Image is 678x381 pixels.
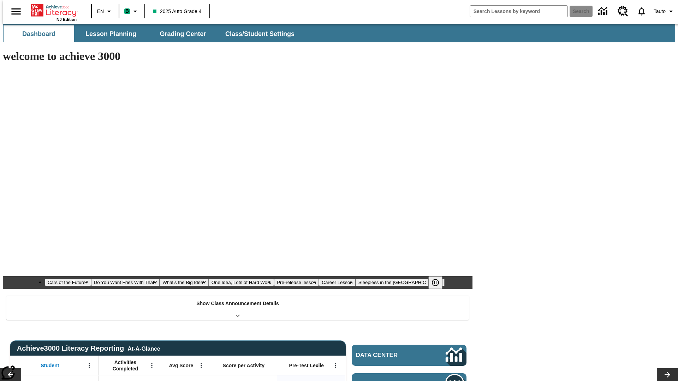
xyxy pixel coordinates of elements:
[356,279,445,286] button: Slide 7 Sleepless in the Animal Kingdom
[94,5,117,18] button: Language: EN, Select a language
[3,25,301,42] div: SubNavbar
[223,362,265,369] span: Score per Activity
[428,276,450,289] div: Pause
[3,50,472,63] h1: welcome to achieve 3000
[352,345,466,366] a: Data Center
[319,279,355,286] button: Slide 6 Career Lesson
[6,1,26,22] button: Open side menu
[289,362,324,369] span: Pre-Test Lexile
[651,5,678,18] button: Profile/Settings
[121,5,142,18] button: Boost Class color is mint green. Change class color
[356,352,422,359] span: Data Center
[209,279,274,286] button: Slide 4 One Idea, Lots of Hard Work
[428,276,442,289] button: Pause
[31,3,77,17] a: Home
[169,362,193,369] span: Avg Score
[148,25,218,42] button: Grading Center
[17,344,160,352] span: Achieve3000 Literacy Reporting
[594,2,613,21] a: Data Center
[76,25,146,42] button: Lesson Planning
[31,2,77,22] div: Home
[330,360,341,371] button: Open Menu
[127,344,160,352] div: At-A-Glance
[4,25,74,42] button: Dashboard
[3,24,675,42] div: SubNavbar
[220,25,300,42] button: Class/Student Settings
[84,360,95,371] button: Open Menu
[153,8,202,15] span: 2025 Auto Grade 4
[196,300,279,307] p: Show Class Announcement Details
[56,17,77,22] span: NJ Edition
[97,8,104,15] span: EN
[654,8,666,15] span: Tauto
[632,2,651,20] a: Notifications
[657,368,678,381] button: Lesson carousel, Next
[196,360,207,371] button: Open Menu
[41,362,59,369] span: Student
[102,359,149,372] span: Activities Completed
[274,279,319,286] button: Slide 5 Pre-release lesson
[160,279,209,286] button: Slide 3 What's the Big Idea?
[470,6,567,17] input: search field
[6,296,469,320] div: Show Class Announcement Details
[147,360,157,371] button: Open Menu
[45,279,91,286] button: Slide 1 Cars of the Future?
[91,279,160,286] button: Slide 2 Do You Want Fries With That?
[613,2,632,21] a: Resource Center, Will open in new tab
[125,7,129,16] span: B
